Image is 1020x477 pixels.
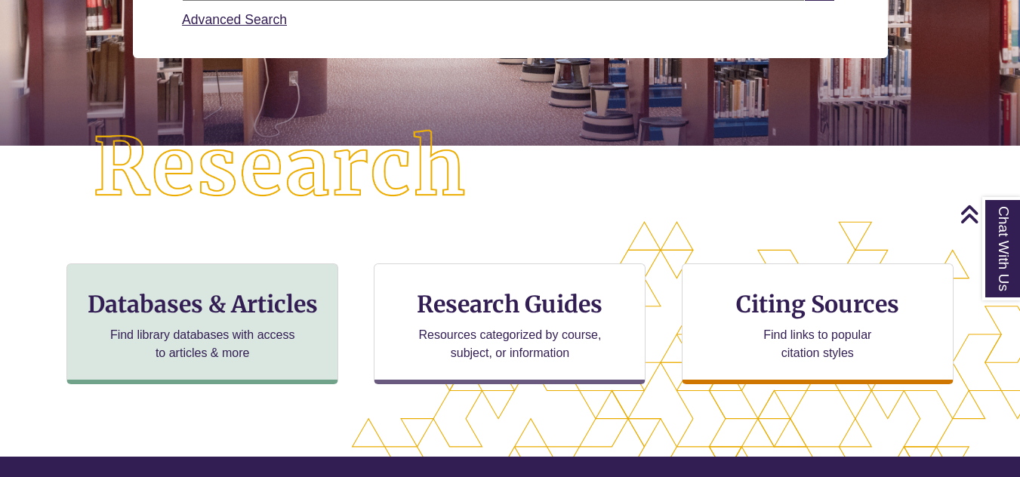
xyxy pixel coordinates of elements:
a: Research Guides Resources categorized by course, subject, or information [374,263,646,384]
a: Databases & Articles Find library databases with access to articles & more [66,263,338,384]
p: Find library databases with access to articles & more [104,326,301,362]
p: Resources categorized by course, subject, or information [411,326,609,362]
h3: Citing Sources [726,290,910,319]
h3: Databases & Articles [79,290,325,319]
a: Citing Sources Find links to popular citation styles [682,263,954,384]
p: Find links to popular citation styles [744,326,891,362]
a: Advanced Search [182,12,287,27]
h3: Research Guides [387,290,633,319]
a: Back to Top [960,204,1016,224]
img: Research [51,88,510,248]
